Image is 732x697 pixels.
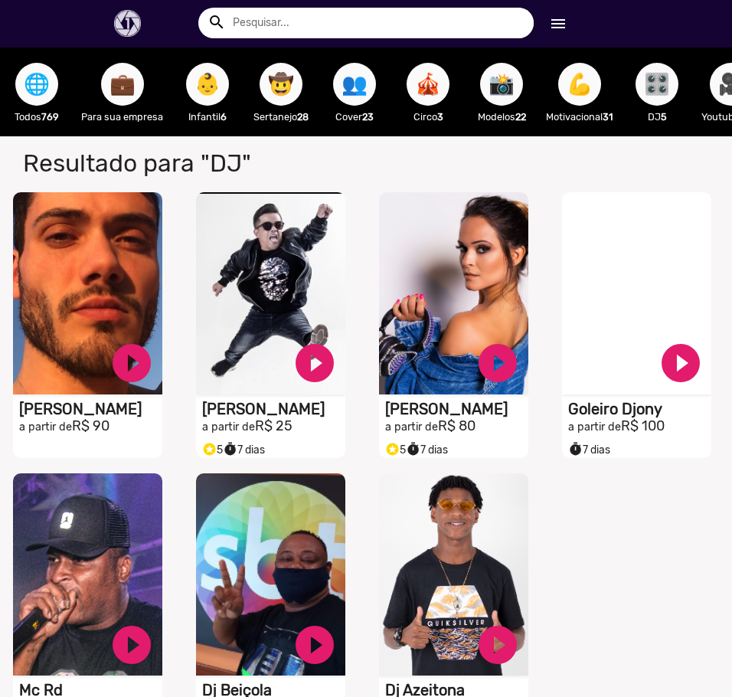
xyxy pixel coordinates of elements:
[223,442,237,456] small: timer
[644,63,670,106] span: 🎛️
[379,473,528,676] video: S1RECADO vídeos dedicados para fãs e empresas
[11,149,476,178] h1: Resultado para "DJ"
[202,438,217,456] i: Selo super talento
[198,8,247,35] button: Buscar talento
[24,63,50,106] span: 🌐
[568,400,711,418] h1: Goleiro Djony
[109,340,155,386] a: play_circle_filled
[333,63,376,106] button: 👥
[202,442,217,456] small: stars
[101,63,144,106] button: 💼
[568,438,583,456] i: timer
[186,63,229,106] button: 👶
[221,111,227,123] b: 6
[568,418,711,435] h2: R$ 100
[558,63,601,106] button: 💪
[109,622,155,668] a: play_circle_filled
[567,63,593,106] span: 💪
[19,400,162,418] h1: [PERSON_NAME]
[568,443,610,456] span: 7 dias
[208,13,226,31] mat-icon: Buscar talento
[534,9,583,37] button: Início
[362,111,374,123] b: 23
[252,110,310,124] p: Sertanejo
[325,110,384,124] p: Cover
[661,111,667,123] b: 5
[480,63,523,106] button: 📸
[658,340,704,386] a: play_circle_filled
[260,63,302,106] button: 🤠
[223,443,265,456] span: 7 dias
[196,192,345,394] video: S1RECADO vídeos dedicados para fãs e empresas
[385,443,406,456] span: 5
[13,473,162,676] video: S1RECADO vídeos dedicados para fãs e empresas
[19,420,72,434] small: a partir de
[415,63,441,106] span: 🎪
[562,192,711,394] video: S1RECADO vídeos dedicados para fãs e empresas
[472,110,531,124] p: Modelos
[549,15,567,33] mat-icon: Início
[202,420,255,434] small: a partir de
[568,442,583,456] small: timer
[385,442,400,456] small: stars
[221,8,533,38] input: Pesquisar...
[636,63,678,106] button: 🎛️
[292,622,338,668] a: play_circle_filled
[385,418,528,435] h2: R$ 80
[628,110,686,124] p: DJ
[223,438,237,456] i: timer
[13,192,162,394] video: S1RECADO vídeos dedicados para fãs e empresas
[81,110,163,124] p: Para sua empresa
[437,111,443,123] b: 3
[489,63,515,106] span: 📸
[603,111,613,123] b: 31
[41,111,59,123] b: 769
[568,420,621,434] small: a partir de
[109,63,136,106] span: 💼
[475,340,521,386] a: play_circle_filled
[196,473,345,676] video: S1RECADO vídeos dedicados para fãs e empresas
[19,418,162,435] h2: R$ 90
[194,63,221,106] span: 👶
[8,110,66,124] p: Todos
[341,63,368,106] span: 👥
[515,111,526,123] b: 22
[546,110,613,124] p: Motivacional
[202,443,223,456] span: 5
[114,10,141,37] img: Vídeos de famosos, vídeos personalizados de famosos, vídeos de celebridades, celebridades, presen...
[385,420,438,434] small: a partir de
[475,622,521,668] a: play_circle_filled
[407,63,449,106] button: 🎪
[406,438,420,456] i: timer
[406,443,448,456] span: 7 dias
[406,442,420,456] small: timer
[297,111,309,123] b: 28
[202,418,345,435] h2: R$ 25
[385,438,400,456] i: Selo super talento
[379,192,528,394] video: S1RECADO vídeos dedicados para fãs e empresas
[399,110,457,124] p: Circo
[292,340,338,386] a: play_circle_filled
[385,400,528,418] h1: [PERSON_NAME]
[15,63,58,106] button: 🌐
[178,110,237,124] p: Infantil
[268,63,294,106] span: 🤠
[202,400,345,418] h1: [PERSON_NAME]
